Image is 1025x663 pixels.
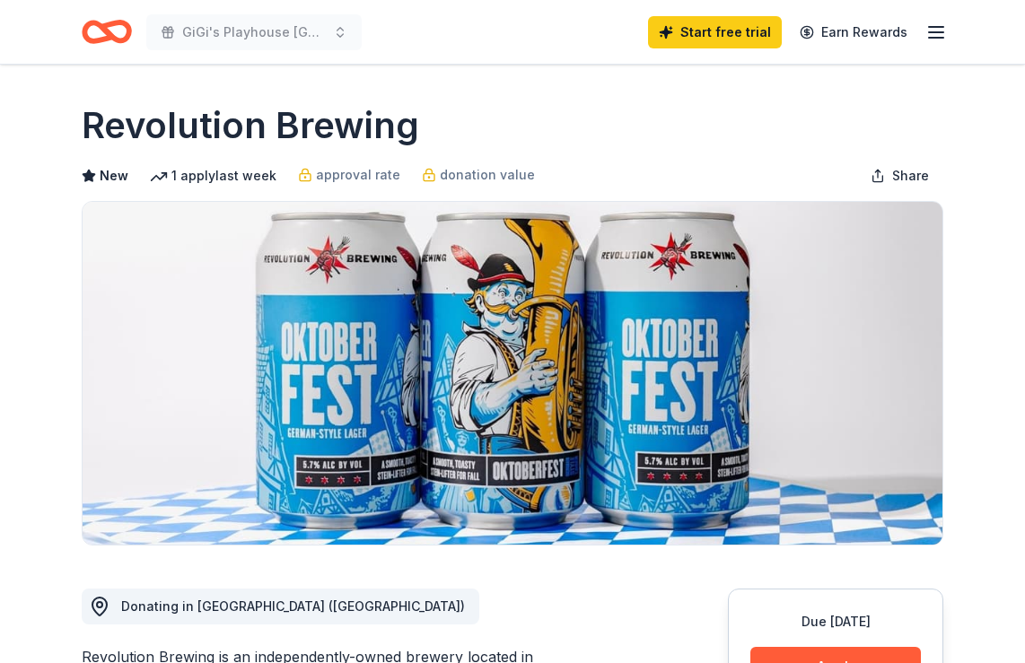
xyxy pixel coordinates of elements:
a: Home [82,11,132,53]
span: approval rate [316,164,400,186]
a: Start free trial [648,16,782,48]
span: New [100,165,128,187]
div: Due [DATE] [750,611,921,632]
span: donation value [440,164,535,186]
a: approval rate [298,164,400,186]
span: Donating in [GEOGRAPHIC_DATA] ([GEOGRAPHIC_DATA]) [121,598,465,614]
span: Share [892,165,929,187]
img: Image for Revolution Brewing [83,202,942,545]
a: donation value [422,164,535,186]
a: Earn Rewards [789,16,918,48]
button: GiGi's Playhouse [GEOGRAPHIC_DATA] 2025 Gala [146,14,362,50]
h1: Revolution Brewing [82,100,419,151]
span: GiGi's Playhouse [GEOGRAPHIC_DATA] 2025 Gala [182,22,326,43]
div: 1 apply last week [150,165,276,187]
button: Share [856,158,943,194]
